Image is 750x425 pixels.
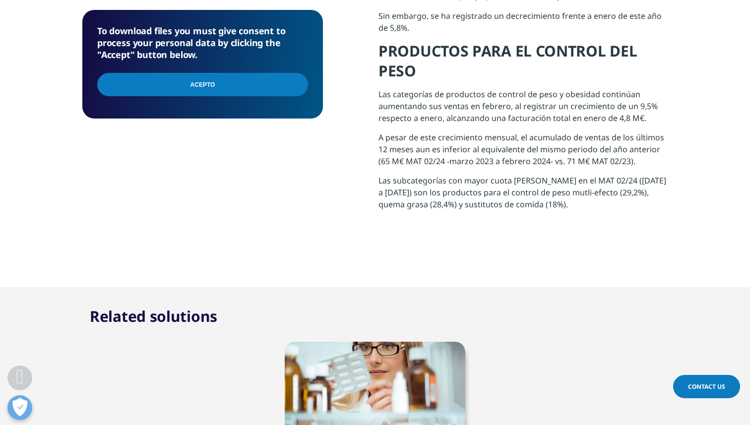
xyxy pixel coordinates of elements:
span: Contact Us [688,382,725,391]
p: Las categorías de productos de control de peso y obesidad continúan aumentando sus ventas en febr... [378,88,668,131]
h4: PRODUCTOS PARA EL CONTROL DEL PESO [378,41,668,88]
input: Acepto [97,73,308,96]
h2: Related solutions [90,306,217,326]
a: Contact Us [673,375,740,398]
button: Abrir preferencias [7,395,32,420]
p: Las subcategorías con mayor cuota [PERSON_NAME] en el MAT 02/24 ([DATE] a [DATE]) son los product... [378,175,668,218]
p: A pesar de este crecimiento mensual, el acumulado de ventas de los últimos 12 meses aun es inferi... [378,131,668,175]
h5: To download files you must give consent to process your personal data by clicking the "Accept" bu... [97,25,308,61]
p: Sin embargo, se ha registrado un decrecimiento frente a enero de este año de 5,8%. [378,10,668,41]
